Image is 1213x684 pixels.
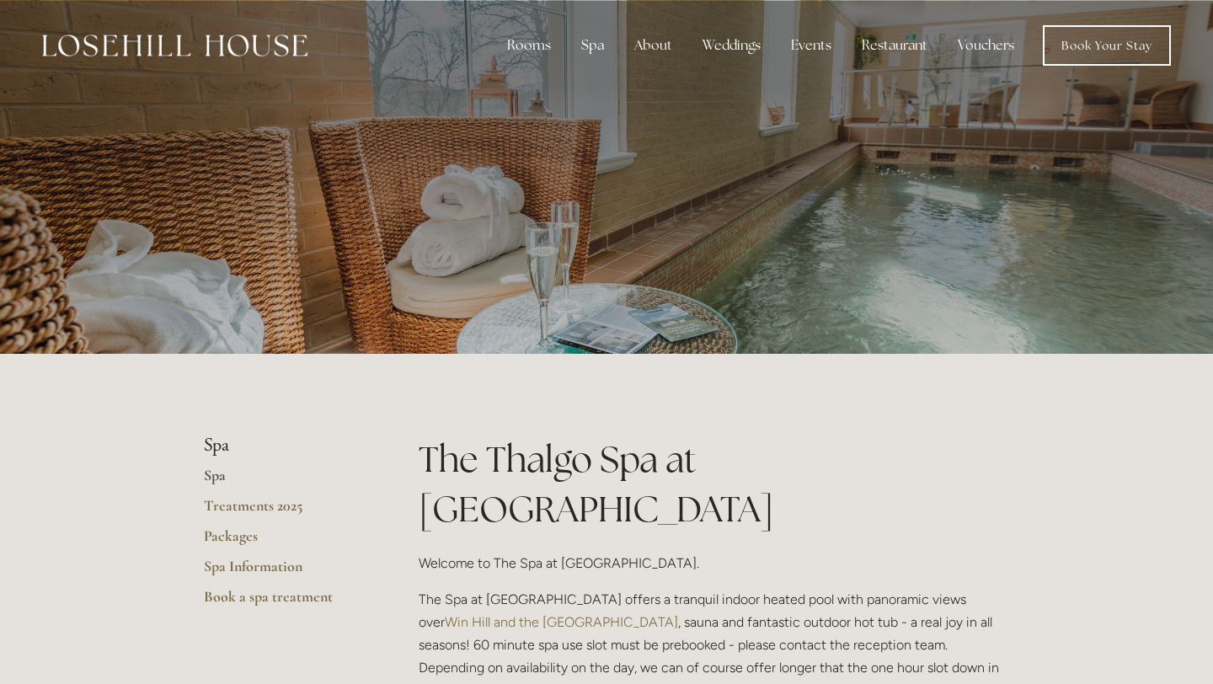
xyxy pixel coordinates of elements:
[1043,25,1171,66] a: Book Your Stay
[445,614,678,630] a: Win Hill and the [GEOGRAPHIC_DATA]
[204,526,365,557] a: Packages
[204,496,365,526] a: Treatments 2025
[419,435,1009,534] h1: The Thalgo Spa at [GEOGRAPHIC_DATA]
[204,587,365,617] a: Book a spa treatment
[689,29,774,62] div: Weddings
[494,29,564,62] div: Rooms
[848,29,941,62] div: Restaurant
[204,466,365,496] a: Spa
[944,29,1028,62] a: Vouchers
[777,29,845,62] div: Events
[419,552,1009,574] p: Welcome to The Spa at [GEOGRAPHIC_DATA].
[568,29,617,62] div: Spa
[204,435,365,457] li: Spa
[621,29,686,62] div: About
[204,557,365,587] a: Spa Information
[42,35,307,56] img: Losehill House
